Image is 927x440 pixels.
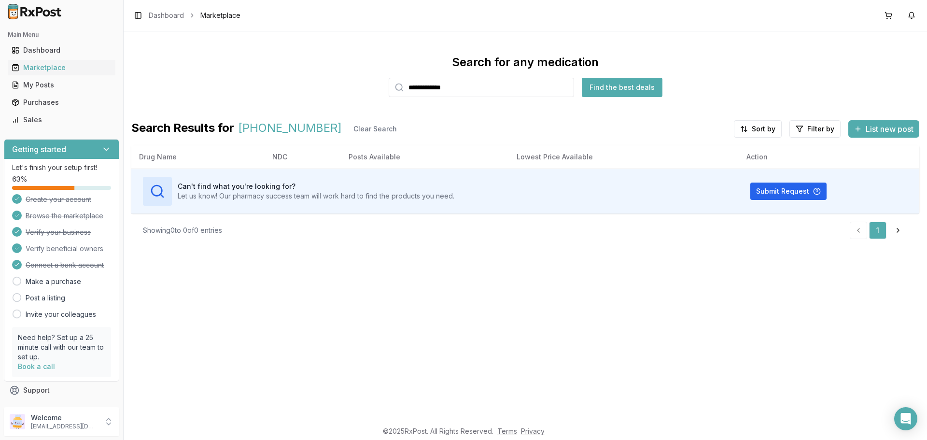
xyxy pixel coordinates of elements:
th: Posts Available [341,145,509,169]
th: Action [739,145,919,169]
span: Filter by [807,124,834,134]
div: Dashboard [12,45,112,55]
p: Welcome [31,413,98,423]
div: Search for any medication [452,55,599,70]
h2: Main Menu [8,31,115,39]
div: Sales [12,115,112,125]
a: Sales [8,111,115,128]
span: Feedback [23,403,56,412]
button: Clear Search [346,120,405,138]
a: Post a listing [26,293,65,303]
p: [EMAIL_ADDRESS][DOMAIN_NAME] [31,423,98,430]
p: Need help? Set up a 25 minute call with our team to set up. [18,333,105,362]
p: Let us know! Our pharmacy success team will work hard to find the products you need. [178,191,454,201]
a: Purchases [8,94,115,111]
button: Find the best deals [582,78,662,97]
button: Sort by [734,120,782,138]
th: Lowest Price Available [509,145,739,169]
a: Invite your colleagues [26,310,96,319]
button: Marketplace [4,60,119,75]
a: My Posts [8,76,115,94]
div: Showing 0 to 0 of 0 entries [143,226,222,235]
img: RxPost Logo [4,4,66,19]
button: List new post [848,120,919,138]
a: Privacy [521,427,545,435]
nav: breadcrumb [149,11,240,20]
span: Create your account [26,195,91,204]
p: Let's finish your setup first! [12,163,111,172]
span: 63 % [12,174,27,184]
button: Sales [4,112,119,128]
button: My Posts [4,77,119,93]
div: Purchases [12,98,112,107]
span: Marketplace [200,11,240,20]
span: Browse the marketplace [26,211,103,221]
img: User avatar [10,414,25,429]
button: Purchases [4,95,119,110]
a: Dashboard [149,11,184,20]
a: Marketplace [8,59,115,76]
a: Go to next page [888,222,908,239]
span: List new post [866,123,913,135]
th: Drug Name [131,145,265,169]
button: Submit Request [750,183,827,200]
span: Search Results for [131,120,234,138]
div: My Posts [12,80,112,90]
div: Open Intercom Messenger [894,407,917,430]
a: Make a purchase [26,277,81,286]
span: Connect a bank account [26,260,104,270]
button: Dashboard [4,43,119,58]
span: Verify beneficial owners [26,244,103,254]
div: Marketplace [12,63,112,72]
span: [PHONE_NUMBER] [238,120,342,138]
span: Verify your business [26,227,91,237]
button: Support [4,382,119,399]
nav: pagination [850,222,908,239]
button: Feedback [4,399,119,416]
button: Filter by [789,120,841,138]
a: List new post [848,125,919,135]
a: Dashboard [8,42,115,59]
a: Book a call [18,362,55,370]
h3: Getting started [12,143,66,155]
th: NDC [265,145,341,169]
span: Sort by [752,124,775,134]
a: 1 [869,222,886,239]
a: Terms [497,427,517,435]
h3: Can't find what you're looking for? [178,182,454,191]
